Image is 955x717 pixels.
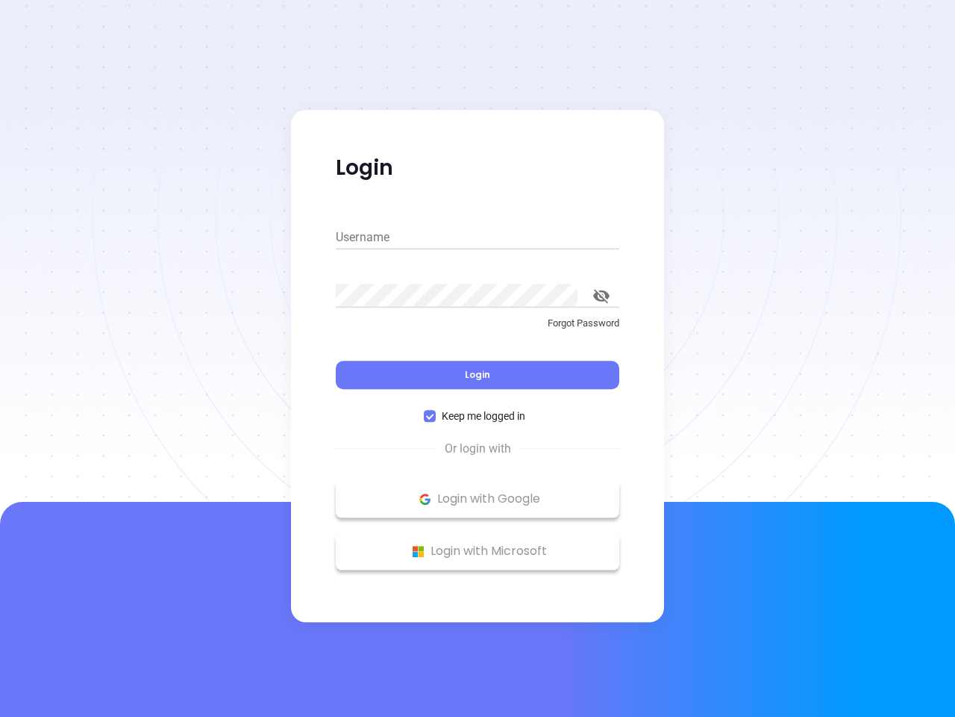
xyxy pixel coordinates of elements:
p: Login [336,155,619,181]
img: Microsoft Logo [409,542,428,561]
img: Google Logo [416,490,434,509]
p: Forgot Password [336,316,619,331]
button: toggle password visibility [583,278,619,314]
span: Or login with [437,440,519,458]
p: Login with Google [343,488,612,510]
button: Login [336,361,619,389]
button: Microsoft Logo Login with Microsoft [336,533,619,570]
span: Login [465,368,490,381]
span: Keep me logged in [436,408,531,424]
p: Login with Microsoft [343,540,612,562]
a: Forgot Password [336,316,619,343]
button: Google Logo Login with Google [336,480,619,518]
